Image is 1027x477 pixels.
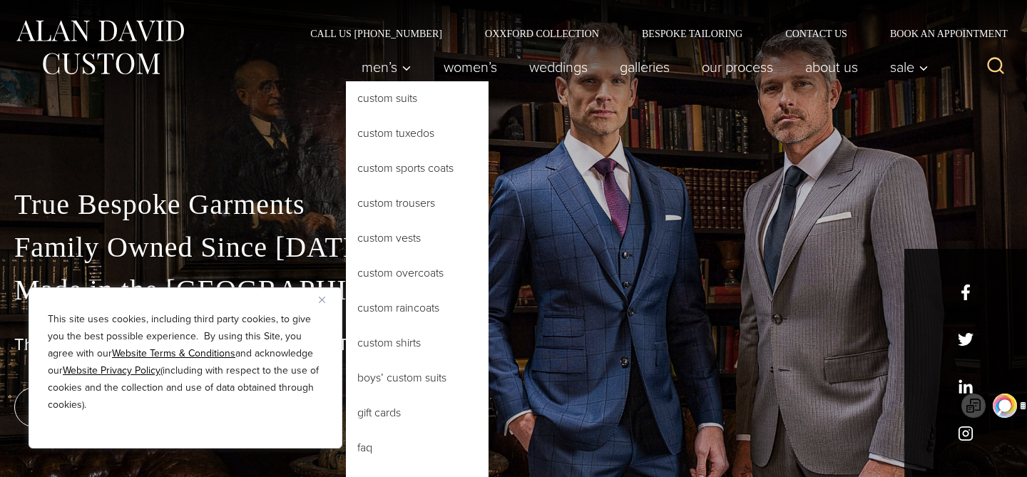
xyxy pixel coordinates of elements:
a: Custom Raincoats [346,291,489,325]
a: Custom Shirts [346,326,489,360]
button: View Search Form [979,50,1013,84]
a: Our Process [686,53,790,81]
p: This site uses cookies, including third party cookies, to give you the best possible experience. ... [48,311,323,414]
p: True Bespoke Garments Family Owned Since [DATE] Made in the [GEOGRAPHIC_DATA] [14,183,1013,312]
a: book an appointment [14,387,214,427]
a: FAQ [346,431,489,465]
span: Sale [890,60,929,74]
span: Men’s [362,60,412,74]
a: weddings [513,53,604,81]
a: About Us [790,53,874,81]
a: Women’s [428,53,513,81]
a: Website Terms & Conditions [112,346,235,361]
a: Custom Vests [346,221,489,255]
a: Galleries [604,53,686,81]
a: Boys’ Custom Suits [346,361,489,395]
h1: The Best Custom Suits [GEOGRAPHIC_DATA] Has to Offer [14,334,1013,355]
a: Oxxford Collection [464,29,620,39]
nav: Primary Navigation [346,53,936,81]
a: Custom Suits [346,81,489,116]
a: Contact Us [764,29,869,39]
a: Call Us [PHONE_NUMBER] [289,29,464,39]
a: Book an Appointment [869,29,1013,39]
a: Custom Overcoats [346,256,489,290]
a: Gift Cards [346,396,489,430]
a: Custom Trousers [346,186,489,220]
a: Custom Tuxedos [346,116,489,150]
a: Website Privacy Policy [63,363,160,378]
a: Bespoke Tailoring [620,29,764,39]
img: Close [319,297,325,303]
img: Alan David Custom [14,16,185,79]
nav: Secondary Navigation [289,29,1013,39]
a: Custom Sports Coats [346,151,489,185]
button: Close [319,291,336,308]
